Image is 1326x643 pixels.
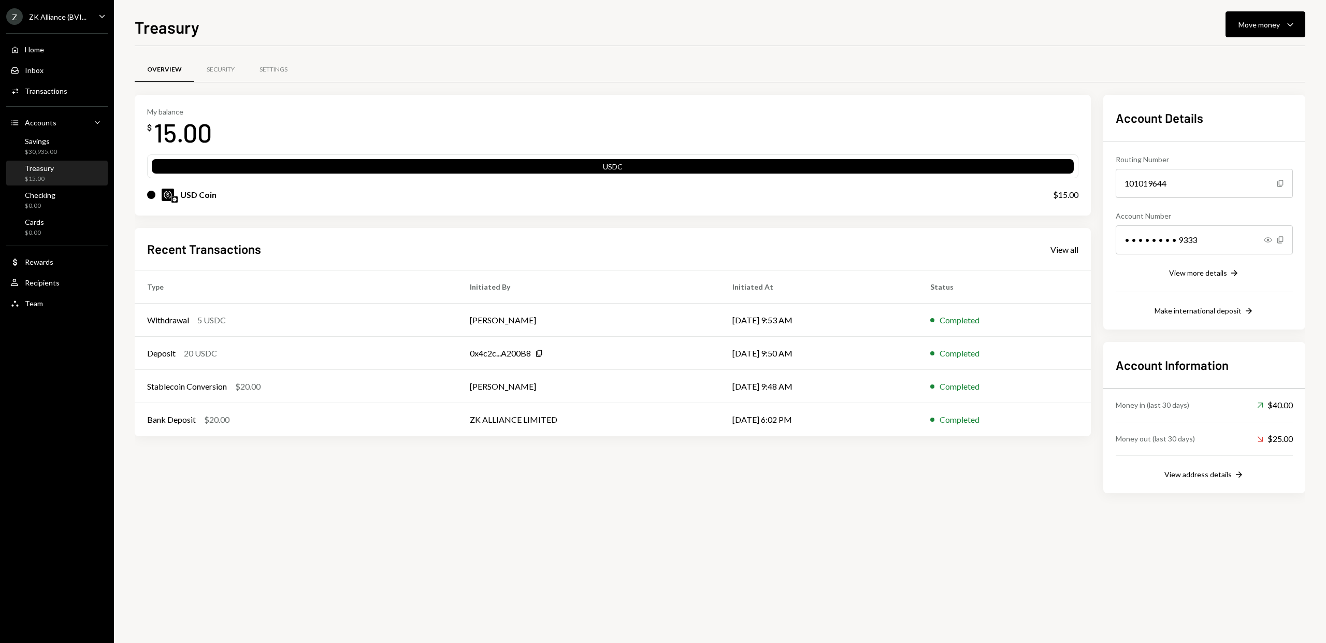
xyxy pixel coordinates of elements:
th: Status [918,270,1091,304]
td: [PERSON_NAME] [457,304,719,337]
div: USDC [152,161,1074,176]
h2: Recent Transactions [147,240,261,258]
th: Initiated At [720,270,918,304]
div: View more details [1169,268,1227,277]
td: [DATE] 9:53 AM [720,304,918,337]
div: ZK Alliance (BVI... [29,12,87,21]
div: $20.00 [204,413,229,426]
td: [DATE] 9:48 AM [720,370,918,403]
div: $ [147,122,152,133]
div: 0x4c2c...A200B8 [470,347,531,360]
a: Checking$0.00 [6,188,108,212]
td: [PERSON_NAME] [457,370,719,403]
div: $40.00 [1257,399,1293,411]
a: Rewards [6,252,108,271]
div: Transactions [25,87,67,95]
div: 15.00 [154,116,212,149]
td: [DATE] 9:50 AM [720,337,918,370]
a: Security [194,56,247,83]
div: Withdrawal [147,314,189,326]
div: $25.00 [1257,433,1293,445]
div: Z [6,8,23,25]
div: Completed [940,314,979,326]
div: 101019644 [1116,169,1293,198]
div: My balance [147,107,212,116]
div: $30,935.00 [25,148,57,156]
div: Settings [260,65,287,74]
div: Rewards [25,258,53,266]
h2: Account Details [1116,109,1293,126]
a: View all [1050,244,1078,255]
div: Checking [25,191,55,199]
a: Savings$30,935.00 [6,134,108,159]
div: 20 USDC [184,347,217,360]
div: $20.00 [235,380,261,393]
div: Money in (last 30 days) [1116,399,1189,410]
div: Deposit [147,347,176,360]
div: $0.00 [25,202,55,210]
div: Routing Number [1116,154,1293,165]
a: Treasury$15.00 [6,161,108,185]
a: Recipients [6,273,108,292]
div: Accounts [25,118,56,127]
div: USD Coin [180,189,217,201]
div: Treasury [25,164,54,173]
button: Move money [1226,11,1305,37]
div: Team [25,299,43,308]
div: Completed [940,347,979,360]
div: $15.00 [25,175,54,183]
div: Completed [940,413,979,426]
a: Inbox [6,61,108,79]
a: Cards$0.00 [6,215,108,239]
div: Stablecoin Conversion [147,380,227,393]
a: Team [6,294,108,312]
div: Bank Deposit [147,413,196,426]
div: View address details [1164,470,1232,479]
div: $0.00 [25,228,44,237]
h1: Treasury [135,17,199,37]
a: Home [6,40,108,59]
div: View all [1050,245,1078,255]
h2: Account Information [1116,356,1293,374]
div: Savings [25,137,57,146]
div: Cards [25,218,44,226]
a: Accounts [6,113,108,132]
div: Completed [940,380,979,393]
a: Transactions [6,81,108,100]
div: Overview [147,65,182,74]
button: View address details [1164,469,1244,481]
div: Move money [1238,19,1280,30]
div: • • • • • • • • 9333 [1116,225,1293,254]
div: Inbox [25,66,44,75]
button: View more details [1169,268,1239,279]
div: $15.00 [1053,189,1078,201]
div: Money out (last 30 days) [1116,433,1195,444]
div: Security [207,65,235,74]
td: ZK ALLIANCE LIMITED [457,403,719,436]
td: [DATE] 6:02 PM [720,403,918,436]
button: Make international deposit [1155,306,1254,317]
a: Overview [135,56,194,83]
img: base-mainnet [171,196,178,203]
div: Home [25,45,44,54]
div: Make international deposit [1155,306,1242,315]
a: Settings [247,56,300,83]
th: Type [135,270,457,304]
div: Account Number [1116,210,1293,221]
th: Initiated By [457,270,719,304]
div: Recipients [25,278,60,287]
div: 5 USDC [197,314,226,326]
img: USDC [162,189,174,201]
